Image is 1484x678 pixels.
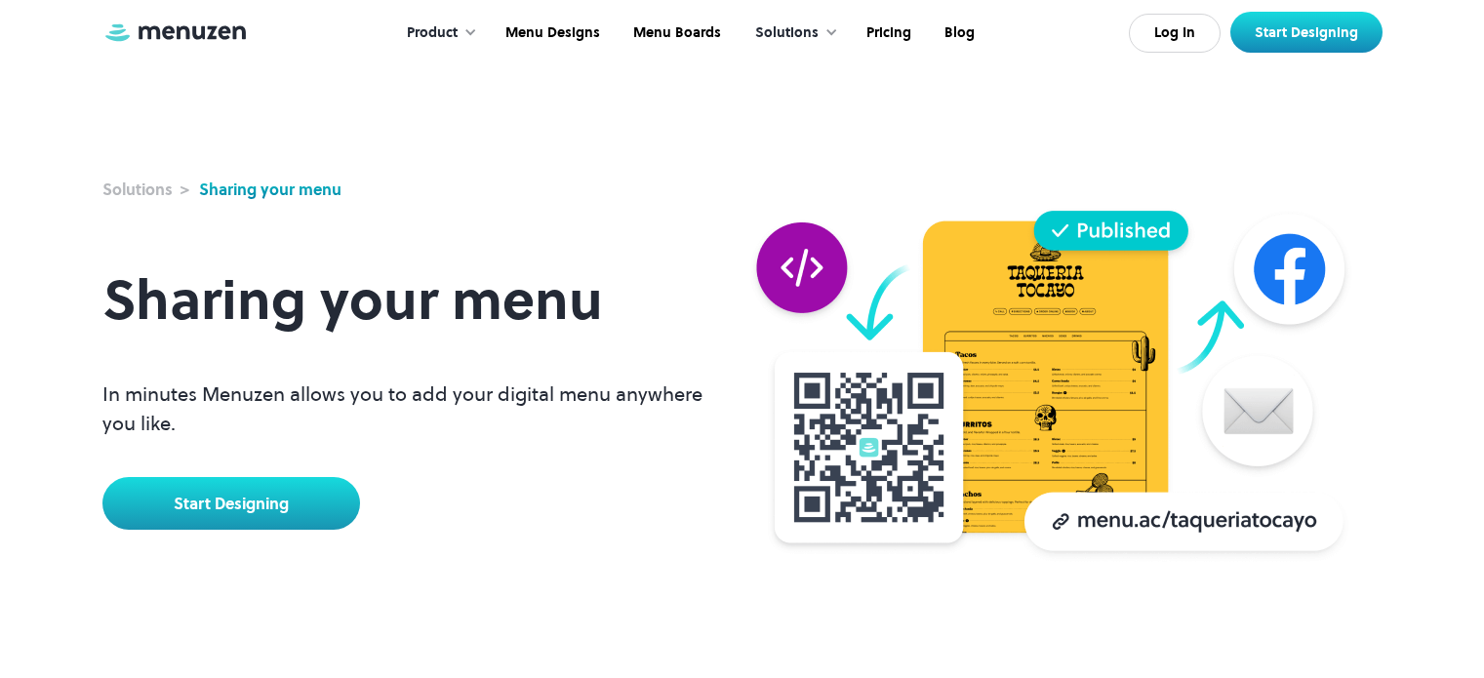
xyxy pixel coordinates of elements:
[102,244,703,356] h1: Sharing your menu
[199,178,341,201] div: Sharing your menu
[487,3,615,63] a: Menu Designs
[1129,14,1221,53] a: Log In
[615,3,736,63] a: Menu Boards
[926,3,989,63] a: Blog
[407,22,458,44] div: Product
[1230,12,1383,53] a: Start Designing
[102,179,189,200] strong: Solutions >
[755,22,819,44] div: Solutions
[736,3,848,63] div: Solutions
[102,379,703,438] p: In minutes Menuzen allows you to add your digital menu anywhere you like.
[848,3,926,63] a: Pricing
[387,3,487,63] div: Product
[102,477,360,530] a: Start Designing
[750,201,1351,572] img: Sharing your menu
